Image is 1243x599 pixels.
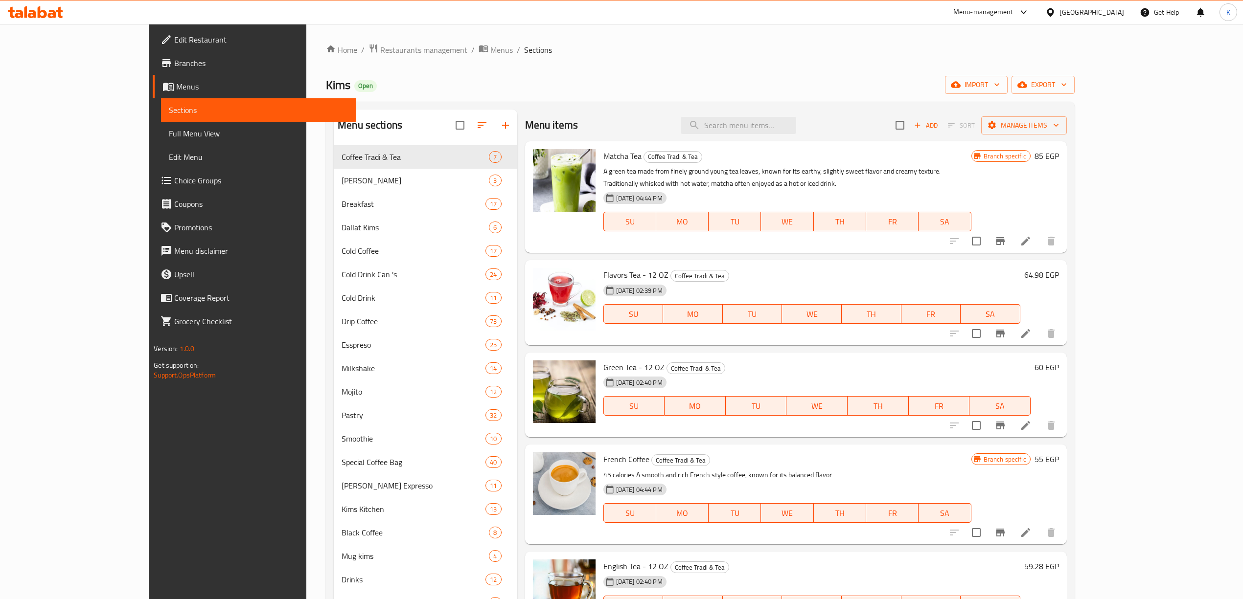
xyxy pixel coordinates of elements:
div: Mojito12 [334,380,517,403]
div: items [489,175,501,186]
div: Coffee Tradi & Tea [667,362,725,374]
span: SA [922,506,967,520]
div: Milkshake14 [334,356,517,380]
span: SA [965,307,1016,321]
a: Coupons [153,192,356,216]
h6: 60 EGP [1035,360,1059,374]
span: SU [608,215,652,229]
div: items [485,456,501,468]
span: Coffee Tradi & Tea [644,151,702,162]
button: SA [961,304,1020,324]
span: Menus [490,44,513,56]
span: export [1019,79,1067,91]
div: Cold Drink Can 's [342,268,485,280]
span: 7 [489,153,501,162]
span: Restaurants management [380,44,467,56]
button: SU [603,304,664,324]
span: Full Menu View [169,128,348,139]
button: MO [665,396,726,416]
span: Select to update [966,323,987,344]
span: Esspreso [342,339,485,351]
span: 1.0.0 [180,342,195,355]
span: FR [905,307,957,321]
div: Open [354,80,377,92]
button: FR [909,396,970,416]
div: items [485,268,501,280]
div: Special Coffee Bag [342,456,485,468]
span: TU [727,307,779,321]
span: Branches [174,57,348,69]
button: TU [726,396,787,416]
span: Coffee Tradi & Tea [667,363,725,374]
span: TU [730,399,783,413]
div: Smoothie10 [334,427,517,450]
div: Esspreso25 [334,333,517,356]
input: search [681,117,796,134]
span: Sections [524,44,552,56]
div: Breakfast [342,198,485,210]
button: TH [814,503,866,523]
div: Dallat Kims6 [334,216,517,239]
span: TU [713,215,757,229]
span: Drinks [342,574,485,585]
div: items [485,362,501,374]
span: Select to update [966,415,987,436]
span: Coffee Tradi & Tea [652,455,710,466]
span: [DATE] 02:40 PM [612,378,667,387]
button: Add section [494,113,517,137]
span: 11 [486,293,501,303]
button: import [945,76,1008,94]
span: 4 [489,552,501,561]
a: Edit Menu [161,145,356,169]
div: items [485,315,501,327]
span: 12 [486,575,501,584]
span: Coupons [174,198,348,210]
span: English Tea - 12 OZ [603,559,668,574]
img: French Coffee [533,452,596,515]
div: Sahlab Kims [342,175,489,186]
span: TH [852,399,905,413]
a: Choice Groups [153,169,356,192]
div: Kim's Expresso [342,480,485,491]
span: Kims Kitchen [342,503,485,515]
button: FR [866,503,919,523]
button: TH [842,304,901,324]
span: 40 [486,458,501,467]
button: Branch-specific-item [989,322,1012,345]
span: Grocery Checklist [174,315,348,327]
div: items [485,409,501,421]
button: TH [848,396,909,416]
h6: 55 EGP [1035,452,1059,466]
div: items [485,386,501,398]
span: [DATE] 04:44 PM [612,485,667,494]
a: Edit menu item [1020,420,1032,431]
button: FR [901,304,961,324]
button: delete [1039,521,1063,544]
button: SA [969,396,1031,416]
span: Black Coffee [342,527,489,538]
span: TH [818,215,862,229]
span: MO [660,215,705,229]
button: WE [761,212,813,231]
button: Add [910,118,942,133]
span: Get support on: [154,359,199,372]
span: Matcha Tea [603,149,642,163]
span: Pastry [342,409,485,421]
span: SU [608,307,660,321]
span: Edit Menu [169,151,348,163]
span: [DATE] 04:44 PM [612,194,667,203]
a: Menu disclaimer [153,239,356,263]
button: Branch-specific-item [989,229,1012,253]
a: Coverage Report [153,286,356,310]
span: Cold Drink [342,292,485,304]
span: 10 [486,434,501,444]
span: 13 [486,505,501,514]
p: 45 calories A smooth and rich French style coffee, known for its balanced flavor [603,469,971,481]
button: SU [603,212,656,231]
div: Coffee Tradi & Tea [670,561,729,573]
div: Pastry32 [334,403,517,427]
div: Dallat Kims [342,222,489,233]
span: Add item [910,118,942,133]
button: SU [603,396,665,416]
